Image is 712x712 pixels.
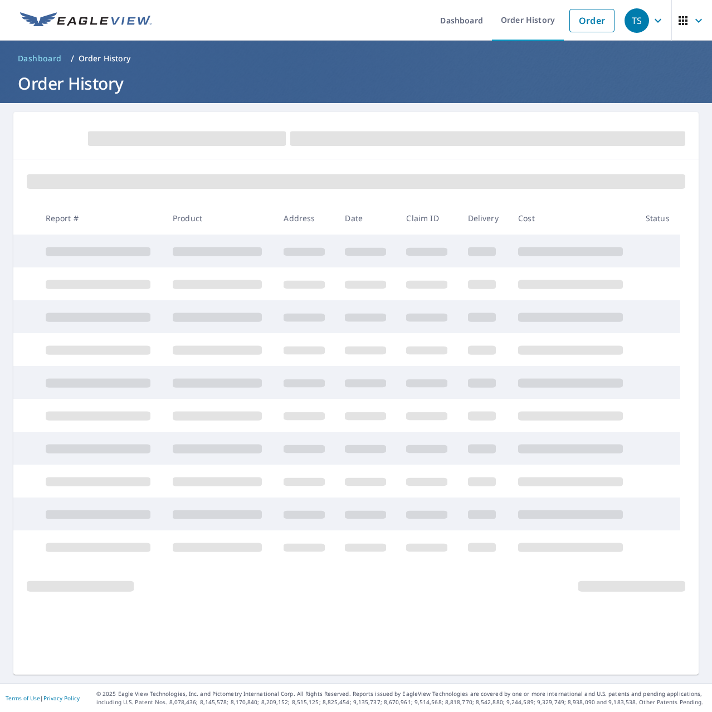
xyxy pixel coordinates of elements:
[20,12,152,29] img: EV Logo
[275,202,336,235] th: Address
[13,72,699,95] h1: Order History
[459,202,510,235] th: Delivery
[43,694,80,702] a: Privacy Policy
[79,53,131,64] p: Order History
[6,695,80,701] p: |
[637,202,680,235] th: Status
[37,202,164,235] th: Report #
[336,202,397,235] th: Date
[397,202,459,235] th: Claim ID
[13,50,699,67] nav: breadcrumb
[509,202,637,235] th: Cost
[96,690,706,706] p: © 2025 Eagle View Technologies, Inc. and Pictometry International Corp. All Rights Reserved. Repo...
[13,50,66,67] a: Dashboard
[6,694,40,702] a: Terms of Use
[164,202,275,235] th: Product
[625,8,649,33] div: TS
[18,53,62,64] span: Dashboard
[71,52,74,65] li: /
[569,9,615,32] a: Order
